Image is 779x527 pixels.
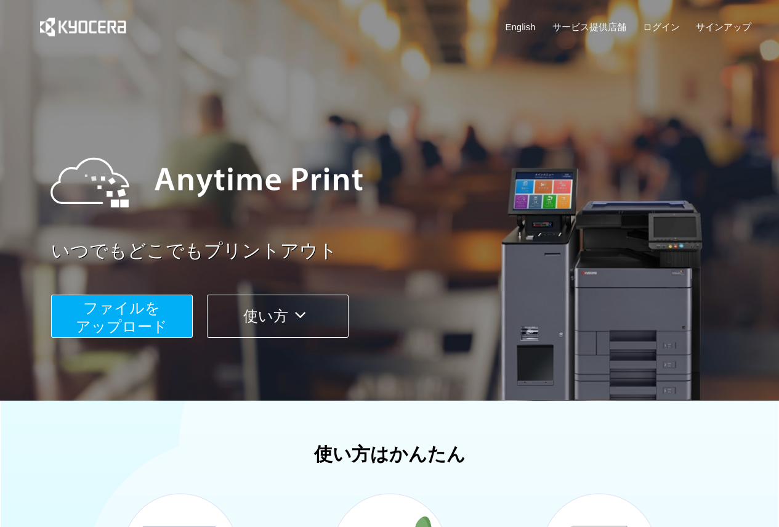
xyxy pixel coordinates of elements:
[643,20,680,33] a: ログイン
[51,295,193,338] button: ファイルを​​アップロード
[696,20,751,33] a: サインアップ
[76,300,168,335] span: ファイルを ​​アップロード
[51,238,759,264] a: いつでもどこでもプリントアウト
[207,295,349,338] button: 使い方
[552,20,626,33] a: サービス提供店舗
[506,20,536,33] a: English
